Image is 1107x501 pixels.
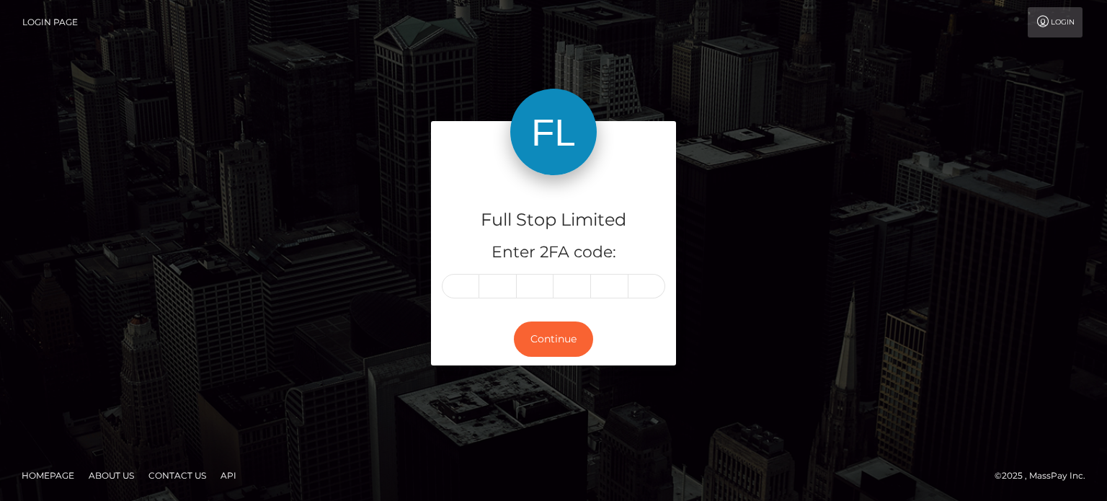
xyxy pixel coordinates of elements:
[1028,7,1082,37] a: Login
[510,89,597,175] img: Full Stop Limited
[143,464,212,487] a: Contact Us
[442,241,665,264] h5: Enter 2FA code:
[215,464,242,487] a: API
[995,468,1096,484] div: © 2025 , MassPay Inc.
[514,322,593,357] button: Continue
[442,208,665,233] h4: Full Stop Limited
[22,7,78,37] a: Login Page
[83,464,140,487] a: About Us
[16,464,80,487] a: Homepage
